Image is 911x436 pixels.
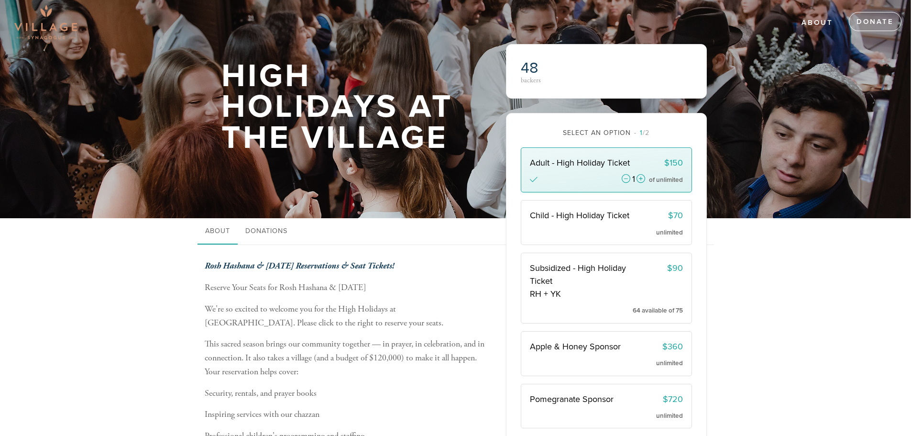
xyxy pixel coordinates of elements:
h1: High Holidays At The Village [221,61,475,154]
span: 64 [633,307,640,314]
span: unlimited [656,176,683,184]
p: Reserve Your Seats for Rosh Hashana & [DATE] [205,281,492,295]
span: of [649,176,655,184]
span: Adult - High Holiday Ticket [530,157,630,168]
div: Select an option [521,128,692,138]
span: 70 [673,210,683,221]
span: $ [664,157,670,168]
span: 360 [668,341,683,352]
span: unlimited [656,359,683,367]
p: This sacred season brings our community together — in prayer, in celebration, and in connection. ... [205,337,492,379]
a: Donate [849,12,901,31]
div: backers [521,77,604,84]
p: We're so excited to welcome you for the High Holidays at [GEOGRAPHIC_DATA]. Please click to the r... [205,302,492,330]
span: $ [662,341,668,352]
span: 75 [676,307,683,314]
span: Pomegranate Sponsor [530,394,614,404]
span: Subsidized - High Holiday Ticket [530,263,626,286]
span: $ [668,210,673,221]
span: Child - High Holiday Ticket [530,210,629,221]
span: 150 [670,157,683,168]
div: 1 [632,175,635,183]
a: About [794,14,840,32]
a: Donations [238,218,295,245]
span: 1 [640,129,643,137]
span: Apple & Honey Sponsor [530,341,621,352]
img: Village-sdquare-png-1_0.png [14,5,77,39]
b: Rosh Hashana & [DATE] Reservations & Seat Tickets! [205,260,394,271]
span: RH + YK [530,288,633,301]
span: unlimited [656,412,683,420]
span: /2 [634,129,649,137]
span: available of [642,307,674,314]
span: $ [667,263,672,273]
span: 90 [672,263,683,273]
span: 720 [668,394,683,404]
a: About [198,218,238,245]
span: $ [663,394,668,404]
p: Security, rentals, and prayer books [205,387,492,401]
span: 48 [521,59,538,77]
span: unlimited [656,229,683,236]
p: Inspiring services with our chazzan [205,408,492,422]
